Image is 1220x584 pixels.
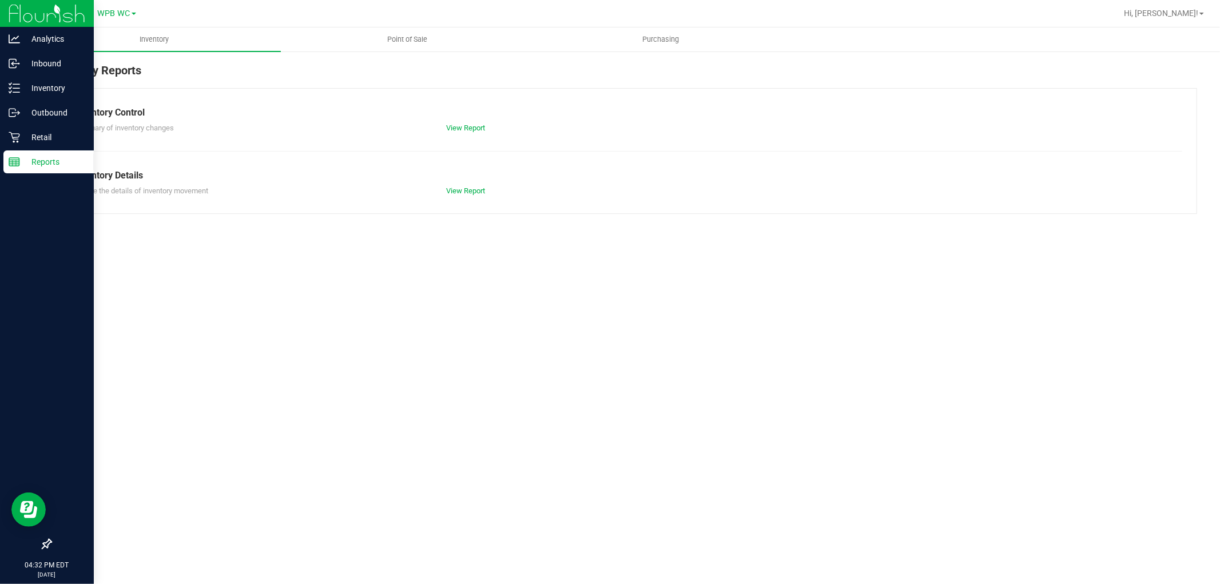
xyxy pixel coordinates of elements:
[74,186,208,195] span: Explore the details of inventory movement
[534,27,788,51] a: Purchasing
[20,106,89,120] p: Outbound
[20,155,89,169] p: Reports
[27,27,281,51] a: Inventory
[5,570,89,579] p: [DATE]
[372,34,443,45] span: Point of Sale
[20,32,89,46] p: Analytics
[20,130,89,144] p: Retail
[9,82,20,94] inline-svg: Inventory
[281,27,534,51] a: Point of Sale
[1124,9,1198,18] span: Hi, [PERSON_NAME]!
[9,132,20,143] inline-svg: Retail
[74,169,1174,182] div: Inventory Details
[11,492,46,527] iframe: Resource center
[9,33,20,45] inline-svg: Analytics
[9,156,20,168] inline-svg: Reports
[9,107,20,118] inline-svg: Outbound
[627,34,695,45] span: Purchasing
[124,34,184,45] span: Inventory
[20,57,89,70] p: Inbound
[50,62,1197,88] div: Inventory Reports
[9,58,20,69] inline-svg: Inbound
[74,106,1174,120] div: Inventory Control
[98,9,130,18] span: WPB WC
[74,124,174,132] span: Summary of inventory changes
[20,81,89,95] p: Inventory
[5,560,89,570] p: 04:32 PM EDT
[446,124,485,132] a: View Report
[446,186,485,195] a: View Report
